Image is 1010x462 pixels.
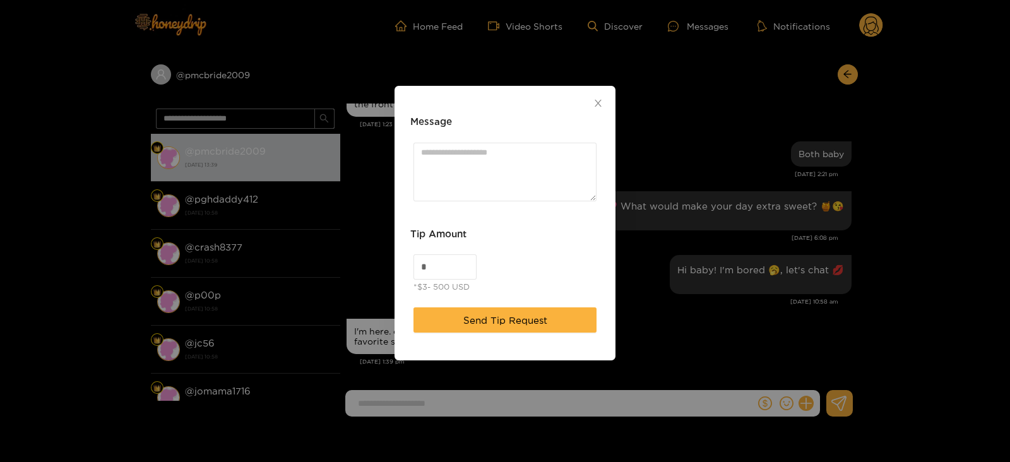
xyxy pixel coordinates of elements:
span: Send Tip Request [463,313,547,328]
button: Close [580,86,615,121]
h3: Tip Amount [410,227,466,242]
button: Send Tip Request [413,308,597,333]
span: close [593,98,603,108]
h3: Message [410,115,452,130]
div: *$3- 500 USD [413,281,470,293]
